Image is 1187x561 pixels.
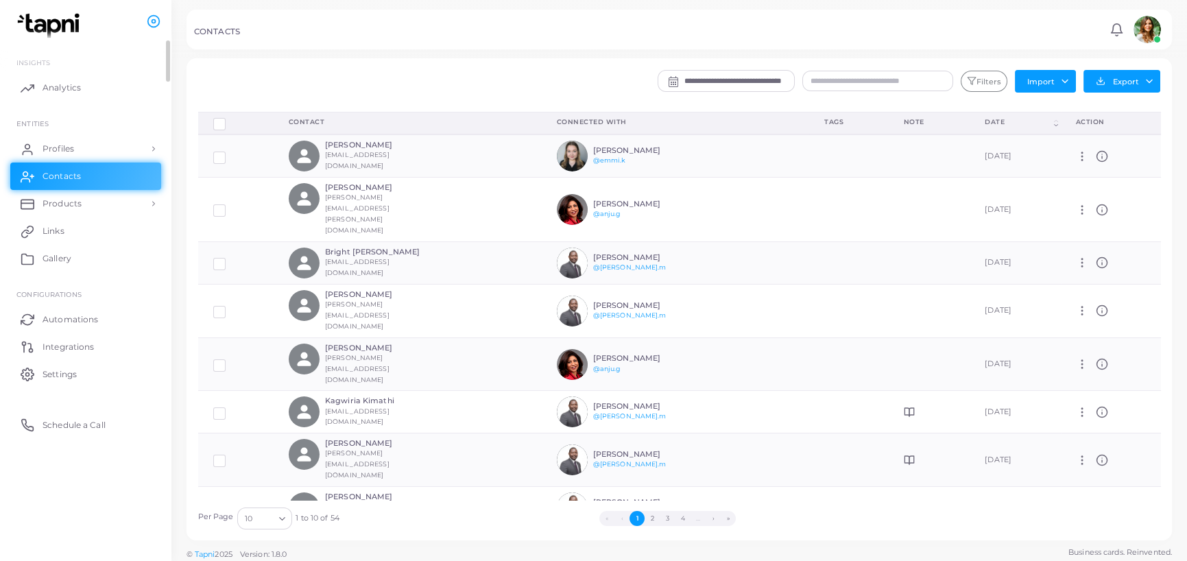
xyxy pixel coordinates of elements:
h6: [PERSON_NAME] [325,290,426,299]
th: Row-selection [198,112,274,134]
img: avatar [557,396,588,427]
svg: person fill [295,350,313,368]
input: Search for option [254,511,274,526]
div: Keywords by Traffic [152,81,231,90]
div: [DATE] [985,455,1045,466]
small: [PERSON_NAME][EMAIL_ADDRESS][DOMAIN_NAME] [325,300,389,330]
button: Go to page 3 [660,511,675,526]
button: Export [1083,70,1160,93]
a: Settings [10,360,161,387]
svg: person fill [295,403,313,421]
button: Go to page 2 [645,511,660,526]
a: Links [10,217,161,245]
h6: Kagwiria Kimathi [325,396,426,405]
a: Automations [10,305,161,333]
div: Domain: [DOMAIN_NAME] [36,36,151,47]
h6: [PERSON_NAME] [593,253,694,262]
div: [DATE] [985,305,1045,316]
div: [DATE] [985,257,1045,268]
span: ENTITIES [16,119,49,128]
small: [EMAIL_ADDRESS][DOMAIN_NAME] [325,258,389,276]
h5: CONTACTS [194,27,240,36]
svg: person fill [295,499,313,517]
h6: Bright [PERSON_NAME] [325,248,426,256]
span: 2025 [215,549,232,560]
span: Links [43,225,64,237]
small: [PERSON_NAME][EMAIL_ADDRESS][DOMAIN_NAME] [325,449,389,479]
span: Version: 1.8.0 [240,549,287,559]
small: [EMAIL_ADDRESS][DOMAIN_NAME] [325,407,389,426]
div: Domain Overview [52,81,123,90]
h6: [PERSON_NAME] [593,498,694,507]
a: Products [10,190,161,217]
h6: [PERSON_NAME] [593,354,694,363]
span: INSIGHTS [16,58,50,67]
a: Contacts [10,163,161,190]
div: Tags [824,117,873,127]
img: avatar [557,296,588,326]
a: Tapni [195,549,215,559]
a: @anju.g [593,210,621,217]
img: website_grey.svg [22,36,33,47]
svg: person fill [295,296,313,315]
button: Go to last page [721,511,736,526]
span: Schedule a Call [43,419,106,431]
button: Go to page 1 [630,511,645,526]
button: Go to page 4 [675,511,690,526]
button: Import [1015,70,1076,92]
button: Filters [961,71,1007,93]
button: Go to next page [706,511,721,526]
img: avatar [557,141,588,171]
span: 10 [245,512,252,526]
span: Settings [43,368,77,381]
img: logo [12,13,88,38]
a: Integrations [10,333,161,360]
a: Analytics [10,74,161,102]
a: @anju.g [593,365,621,372]
span: Automations [43,313,98,326]
img: avatar [1134,16,1161,43]
span: © [187,549,287,560]
svg: person fill [295,254,313,272]
img: avatar [557,492,588,523]
h6: [PERSON_NAME] [325,492,426,501]
a: @[PERSON_NAME].m [593,412,667,420]
h6: [PERSON_NAME] [325,183,426,192]
a: @[PERSON_NAME].m [593,460,667,468]
span: Products [43,198,82,210]
div: Date [985,117,1051,127]
h6: [PERSON_NAME] [593,146,694,155]
div: v 4.0.25 [38,22,67,33]
svg: person fill [295,445,313,464]
h6: [PERSON_NAME] [593,200,694,208]
a: avatar [1129,16,1164,43]
h6: [PERSON_NAME] [593,301,694,310]
a: Profiles [10,135,161,163]
span: Gallery [43,252,71,265]
img: logo_orange.svg [22,22,33,33]
span: Configurations [16,290,82,298]
div: action [1076,117,1146,127]
div: Contact [289,117,527,127]
img: tab_domain_overview_orange.svg [37,80,48,91]
div: Note [904,117,955,127]
img: avatar [557,248,588,278]
div: [DATE] [985,151,1045,162]
div: [DATE] [985,359,1045,370]
ul: Pagination [339,511,996,526]
span: Profiles [43,143,74,155]
h6: [PERSON_NAME] [325,439,426,448]
a: @emmi.k [593,156,626,164]
a: Gallery [10,245,161,272]
img: tab_keywords_by_traffic_grey.svg [136,80,147,91]
div: [DATE] [985,407,1045,418]
h6: [PERSON_NAME] [325,141,426,150]
small: [PERSON_NAME][EMAIL_ADDRESS][PERSON_NAME][DOMAIN_NAME] [325,193,389,234]
span: Integrations [43,341,94,353]
small: [PERSON_NAME][EMAIL_ADDRESS][DOMAIN_NAME] [325,354,389,383]
img: avatar [557,444,588,475]
div: [DATE] [985,204,1045,215]
a: @[PERSON_NAME].m [593,311,667,319]
span: Analytics [43,82,81,94]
